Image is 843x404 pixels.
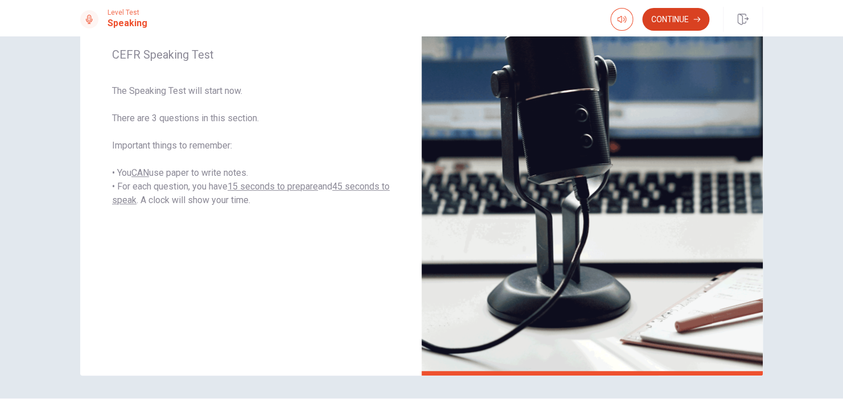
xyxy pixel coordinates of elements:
button: Continue [642,8,709,31]
span: CEFR Speaking Test [112,48,390,61]
span: The Speaking Test will start now. There are 3 questions in this section. Important things to reme... [112,84,390,207]
u: CAN [131,167,149,178]
u: 15 seconds to prepare [228,181,318,192]
span: Level Test [108,9,147,17]
h1: Speaking [108,17,147,30]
